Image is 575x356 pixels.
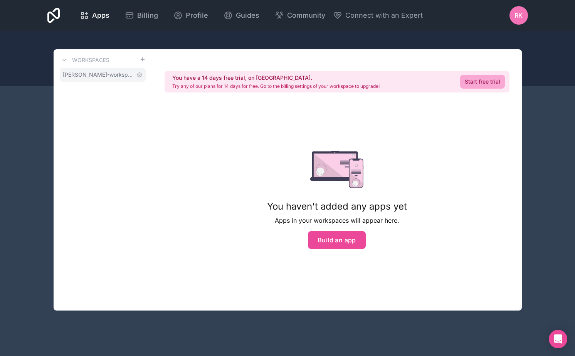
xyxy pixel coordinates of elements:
a: [PERSON_NAME]-workspace [60,68,146,82]
a: Apps [74,7,116,24]
span: Connect with an Expert [345,10,423,21]
h2: You have a 14 days free trial, on [GEOGRAPHIC_DATA]. [172,74,380,82]
button: Build an app [308,231,366,249]
div: Open Intercom Messenger [549,330,567,348]
span: Apps [92,10,109,21]
a: Start free trial [460,75,505,89]
a: Guides [217,7,266,24]
span: Community [287,10,325,21]
h1: You haven't added any apps yet [267,200,407,213]
span: [PERSON_NAME]-workspace [63,71,133,79]
img: empty state [310,151,364,188]
button: Connect with an Expert [333,10,423,21]
span: Billing [137,10,158,21]
p: Apps in your workspaces will appear here. [267,216,407,225]
span: Guides [236,10,259,21]
span: Profile [186,10,208,21]
a: Community [269,7,331,24]
a: Workspaces [60,55,109,65]
p: Try any of our plans for 14 days for free. Go to the billing settings of your workspace to upgrade! [172,83,380,89]
a: Profile [167,7,214,24]
h3: Workspaces [72,56,109,64]
a: Billing [119,7,164,24]
span: RK [514,11,523,20]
